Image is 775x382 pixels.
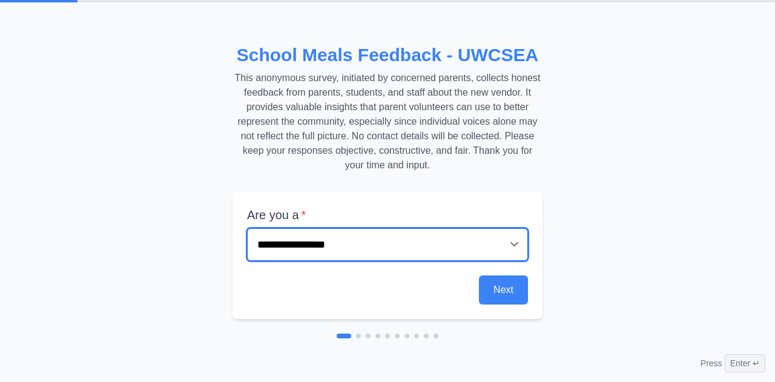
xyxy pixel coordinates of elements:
[725,354,765,372] span: Enter ↵
[232,71,542,173] p: This anonymous survey, initiated by concerned parents, collects honest feedback from parents, stu...
[232,44,542,66] h2: School Meals Feedback - UWCSEA
[247,206,528,223] label: Are you a
[701,354,765,372] div: Press
[479,275,528,305] button: Next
